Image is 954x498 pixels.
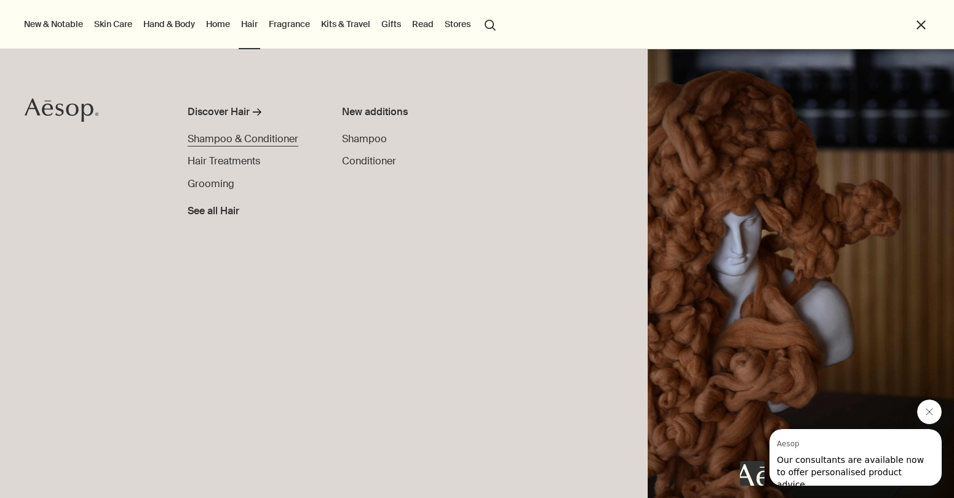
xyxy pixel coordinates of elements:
a: Hair Treatments [188,154,260,169]
a: See all Hair [188,199,239,219]
a: Shampoo & Conditioner [188,132,298,147]
img: Mannequin bust wearing wig made of wool. [648,49,954,498]
a: Grooming [188,177,234,191]
a: Read [410,16,436,32]
button: Stores [442,16,473,32]
a: Aesop [22,95,101,129]
a: Kits & Travel [319,16,373,32]
span: Our consultants are available now to offer personalised product advice. [7,26,154,60]
span: See all Hair [188,204,239,219]
svg: Aesop [25,98,98,122]
span: Conditioner [342,155,396,167]
span: Shampoo [342,132,387,145]
a: Discover Hair [188,105,313,124]
button: Close the Menu [914,18,928,32]
div: New additions [342,105,495,119]
a: Home [204,16,233,32]
a: Fragrance [266,16,312,32]
span: Grooming [188,177,234,190]
iframe: no content [740,461,765,486]
div: Aesop says "Our consultants are available now to offer personalised product advice.". Open messag... [740,400,942,486]
a: Hand & Body [141,16,197,32]
a: Skin Care [92,16,135,32]
button: Open search [479,12,501,36]
div: Discover Hair [188,105,250,119]
a: Hair [239,16,260,32]
iframe: Close message from Aesop [917,400,942,424]
iframe: Message from Aesop [769,429,942,486]
span: Hair Treatments [188,155,260,167]
a: Shampoo [342,132,387,147]
button: New & Notable [22,16,85,32]
a: Gifts [379,16,403,32]
a: Conditioner [342,154,396,169]
span: Shampoo & Conditioner [188,132,298,145]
